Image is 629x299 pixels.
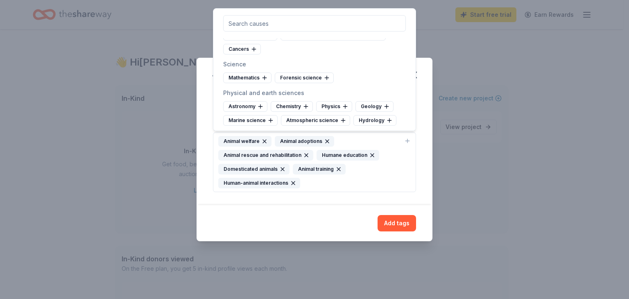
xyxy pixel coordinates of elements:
div: Physical and earth sciences [223,88,406,98]
div: Science [223,59,406,69]
div: Hydrology [353,115,396,126]
div: Mathematics [223,72,272,83]
div: Marine science [223,115,278,126]
div: Cancers [223,44,261,54]
div: Chemistry [271,101,313,112]
div: Animal rescue and rehabilitation [218,150,313,161]
div: Atmospheric science [281,115,350,126]
div: Animal training [293,164,346,174]
div: Physics [316,101,352,112]
div: Animal adoptions [275,136,334,147]
div: Human-animal interactions [218,178,300,188]
div: Forensic science [275,72,334,83]
div: Geology [355,101,394,112]
div: Animal welfare [218,136,272,147]
div: Domesticated animals [218,164,290,174]
div: Humane education [317,150,379,161]
button: Animal welfareAnimal adoptionsAnimal rescue and rehabilitationHumane educationDomesticated animal... [213,132,416,192]
input: Search causes [223,15,406,32]
button: Add tags [378,215,416,231]
div: Astronomy [223,101,267,112]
